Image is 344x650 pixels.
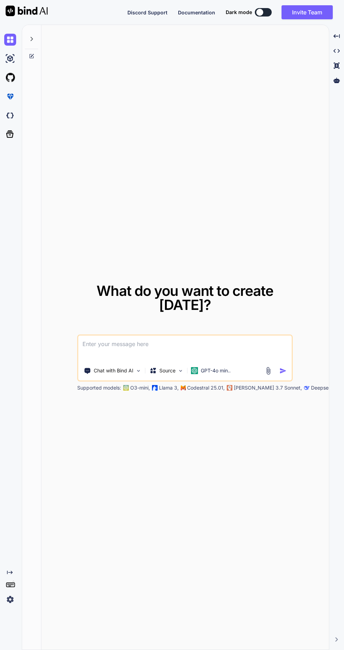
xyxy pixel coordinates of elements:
span: Discord Support [127,9,167,15]
img: Bind AI [6,6,48,16]
img: chat [4,34,16,46]
img: premium [4,91,16,102]
img: ai-studio [4,53,16,65]
img: claude [304,385,310,391]
img: icon [279,367,287,374]
p: Supported models: [77,384,121,391]
p: Chat with Bind AI [94,367,133,374]
img: Pick Tools [135,368,141,374]
img: Llama2 [152,385,158,391]
img: attachment [264,367,272,375]
span: What do you want to create [DATE]? [97,282,273,313]
span: Dark mode [226,9,252,16]
img: Mistral-AI [181,385,186,390]
img: claude [227,385,232,391]
img: Pick Models [178,368,184,374]
img: githubLight [4,72,16,84]
button: Discord Support [127,9,167,16]
p: Llama 3, [159,384,179,391]
span: Documentation [178,9,215,15]
button: Documentation [178,9,215,16]
p: [PERSON_NAME] 3.7 Sonnet, [234,384,302,391]
button: Invite Team [282,5,333,19]
p: Source [159,367,176,374]
p: Codestral 25.01, [187,384,225,391]
p: O3-mini, [130,384,150,391]
img: GPT-4 [123,385,129,391]
p: GPT-4o min.. [201,367,231,374]
img: GPT-4o mini [191,367,198,374]
p: Deepseek R1 [311,384,341,391]
img: settings [4,593,16,605]
img: darkCloudIdeIcon [4,110,16,121]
